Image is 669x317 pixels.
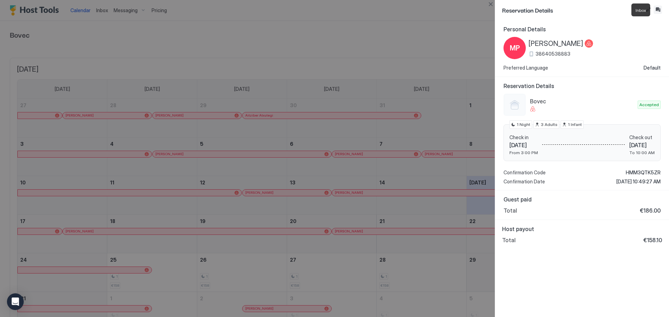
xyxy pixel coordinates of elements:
span: 3 Adults [541,121,557,128]
span: Check out [629,134,655,141]
span: Accepted [639,102,659,108]
span: [DATE] [629,142,655,149]
span: Confirmation Code [503,169,546,176]
span: Total [502,237,516,244]
span: Inbox [636,8,646,13]
span: Host payout [502,225,662,232]
span: 1 Night [517,121,530,128]
span: [DATE] 10:49:27 AM [616,179,661,185]
span: MP [510,43,520,53]
span: Guest paid [503,196,661,203]
span: 1 Infant [568,121,582,128]
span: HMM3QTK5ZR [626,169,661,176]
span: [DATE] [509,142,538,149]
span: Total [503,207,517,214]
span: [PERSON_NAME] [529,39,583,48]
span: Preferred Language [503,65,548,71]
button: Inbox [654,6,662,14]
span: Reservation Details [502,6,643,14]
div: Open Intercom Messenger [7,293,24,310]
span: From 3:00 PM [509,150,538,155]
span: Bovec [530,98,635,105]
span: Confirmation Date [503,179,545,185]
span: €186.00 [640,207,661,214]
span: Reservation Details [503,82,661,89]
span: €158.10 [643,237,662,244]
span: Check in [509,134,538,141]
span: Default [644,65,661,71]
span: To 10:00 AM [629,150,655,155]
span: 38640538883 [536,51,570,57]
span: Personal Details [503,26,661,33]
